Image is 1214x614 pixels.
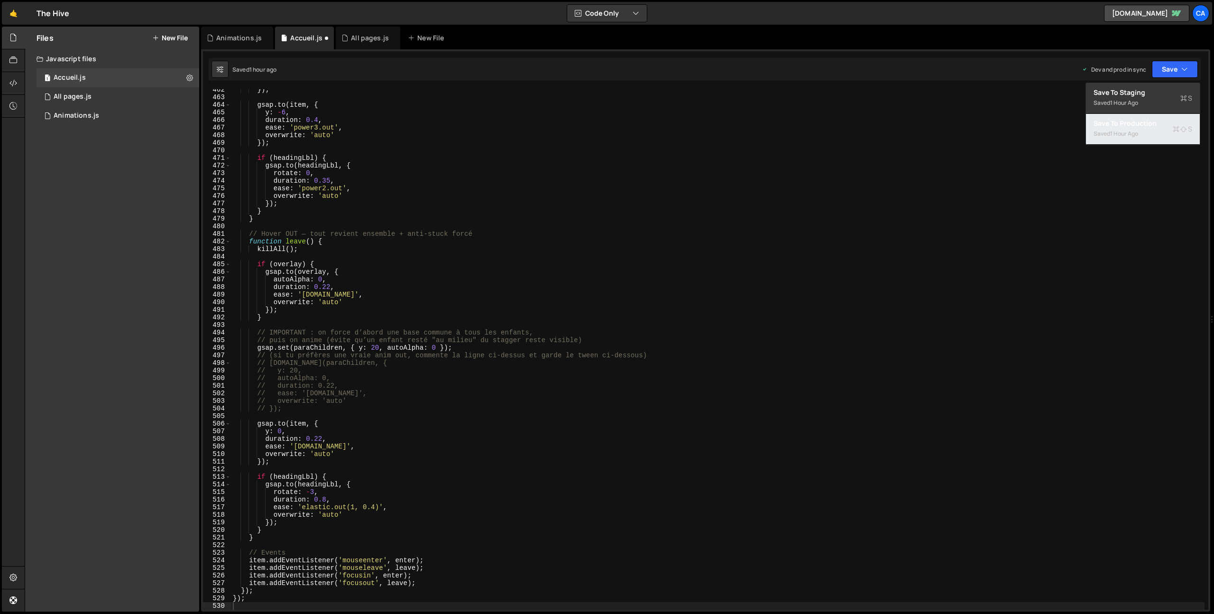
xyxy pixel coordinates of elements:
div: 489 [203,291,231,298]
div: Save to Staging [1094,88,1192,97]
div: 491 [203,306,231,314]
div: Animations.js [216,33,262,43]
div: 482 [203,238,231,245]
div: 463 [203,93,231,101]
div: 497 [203,352,231,359]
div: 520 [203,526,231,534]
div: 1 hour ago [1110,130,1138,138]
button: Code Only [567,5,647,22]
div: 495 [203,336,231,344]
span: 1 [45,75,50,83]
div: 476 [203,192,231,200]
div: 519 [203,519,231,526]
div: 473 [203,169,231,177]
div: 492 [203,314,231,321]
div: 470 [203,147,231,154]
div: 462 [203,86,231,93]
div: 510 [203,450,231,458]
div: 485 [203,260,231,268]
div: 479 [203,215,231,223]
div: 515 [203,488,231,496]
div: The Hive [37,8,69,19]
a: 🤙 [2,2,25,25]
div: 517 [203,503,231,511]
div: 480 [203,223,231,230]
div: 17034/46849.js [37,106,199,125]
div: 512 [203,465,231,473]
div: 465 [203,109,231,116]
div: 500 [203,374,231,382]
div: 525 [203,564,231,572]
div: All pages.js [54,93,92,101]
div: 526 [203,572,231,579]
button: Save [1152,61,1198,78]
div: 464 [203,101,231,109]
div: 529 [203,595,231,602]
div: 483 [203,245,231,253]
div: 524 [203,557,231,564]
div: 504 [203,405,231,412]
div: 474 [203,177,231,185]
div: Saved [232,65,276,74]
div: 487 [203,276,231,283]
div: 503 [203,397,231,405]
div: 522 [203,541,231,549]
div: 513 [203,473,231,481]
div: 505 [203,412,231,420]
div: 466 [203,116,231,124]
div: 527 [203,579,231,587]
div: 17034/46803.js [37,87,199,106]
div: 523 [203,549,231,557]
div: 493 [203,321,231,329]
div: 498 [203,359,231,367]
div: 518 [203,511,231,519]
span: S [1180,93,1192,103]
div: 478 [203,207,231,215]
div: New File [408,33,448,43]
div: 471 [203,154,231,162]
div: Accueil.js [54,74,86,82]
div: Save to Production [1094,119,1192,128]
div: 467 [203,124,231,131]
div: All pages.js [351,33,389,43]
button: New File [152,34,188,42]
div: 475 [203,185,231,192]
div: 506 [203,420,231,428]
div: Javascript files [25,49,199,68]
div: 486 [203,268,231,276]
div: 488 [203,283,231,291]
div: 514 [203,481,231,488]
div: 502 [203,390,231,397]
div: 501 [203,382,231,390]
div: Saved [1094,97,1192,109]
button: Save to StagingS Saved1 hour ago [1086,83,1200,114]
div: 481 [203,230,231,238]
div: 1 hour ago [1110,99,1138,107]
h2: Files [37,33,54,43]
div: Dev and prod in sync [1082,65,1146,74]
div: 477 [203,200,231,207]
div: Accueil.js [290,33,322,43]
div: 528 [203,587,231,595]
div: 17034/46801.js [37,68,199,87]
div: Animations.js [54,112,99,120]
div: 472 [203,162,231,169]
div: 494 [203,329,231,336]
div: 484 [203,253,231,260]
a: Ca [1192,5,1209,22]
div: 469 [203,139,231,147]
div: 521 [203,534,231,541]
span: S [1173,124,1192,134]
button: Save to ProductionS Saved1 hour ago [1086,114,1200,145]
div: 530 [203,602,231,610]
a: [DOMAIN_NAME] [1104,5,1189,22]
div: 468 [203,131,231,139]
div: 507 [203,428,231,435]
div: 509 [203,443,231,450]
div: 1 hour ago [249,65,277,74]
div: 499 [203,367,231,374]
div: Saved [1094,128,1192,140]
div: 496 [203,344,231,352]
div: 490 [203,298,231,306]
